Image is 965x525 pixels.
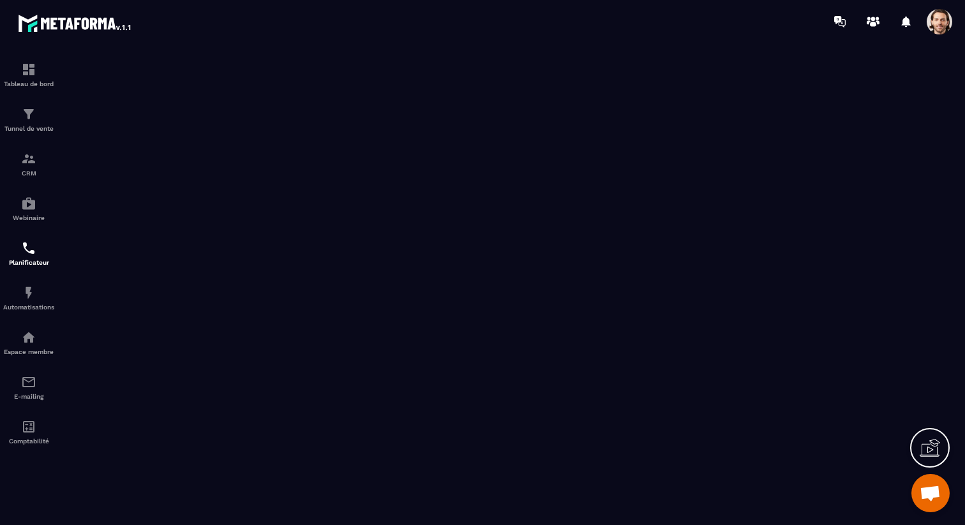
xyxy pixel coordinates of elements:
[21,419,36,434] img: accountant
[21,62,36,77] img: formation
[3,97,54,142] a: formationformationTunnel de vente
[21,374,36,390] img: email
[3,142,54,186] a: formationformationCRM
[21,240,36,256] img: scheduler
[21,151,36,166] img: formation
[3,320,54,365] a: automationsautomationsEspace membre
[3,170,54,177] p: CRM
[3,348,54,355] p: Espace membre
[21,107,36,122] img: formation
[3,214,54,221] p: Webinaire
[911,474,950,512] a: Ouvrir le chat
[21,330,36,345] img: automations
[3,52,54,97] a: formationformationTableau de bord
[3,393,54,400] p: E-mailing
[18,11,133,34] img: logo
[3,125,54,132] p: Tunnel de vente
[3,80,54,87] p: Tableau de bord
[3,231,54,276] a: schedulerschedulerPlanificateur
[3,365,54,410] a: emailemailE-mailing
[3,186,54,231] a: automationsautomationsWebinaire
[3,259,54,266] p: Planificateur
[3,276,54,320] a: automationsautomationsAutomatisations
[21,196,36,211] img: automations
[3,410,54,454] a: accountantaccountantComptabilité
[3,438,54,445] p: Comptabilité
[21,285,36,300] img: automations
[3,304,54,311] p: Automatisations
